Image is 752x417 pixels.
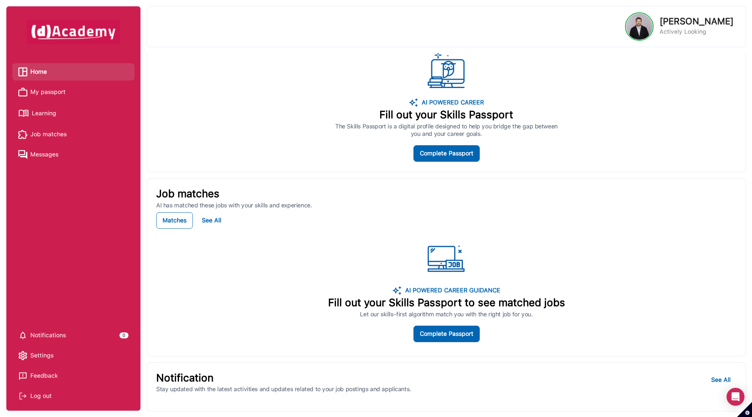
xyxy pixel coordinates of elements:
[705,372,737,388] button: See All
[18,371,27,380] img: feedback
[420,149,473,158] div: Complete Passport
[328,296,565,309] p: Fill out your Skills Passport to see matched jobs
[401,286,500,295] p: AI POWERED CAREER GUIDANCE
[30,129,67,140] span: Job matches
[119,332,128,338] div: 0
[418,98,484,107] p: AI POWERED CAREER
[156,372,411,384] p: Notification
[18,150,27,159] img: Messages icon
[18,130,27,139] img: Job matches icon
[335,109,558,121] p: Fill out your Skills Passport
[413,326,480,342] button: Complete Passport
[18,107,128,120] a: Learning iconLearning
[392,286,401,295] img: ...
[18,390,128,402] div: Log out
[409,98,418,107] img: image
[30,86,66,98] span: My passport
[18,331,27,340] img: setting
[163,216,187,225] div: Matches
[428,240,465,277] img: ...
[18,392,27,401] img: Log out
[30,149,58,160] span: Messages
[18,107,29,120] img: Learning icon
[18,88,27,97] img: My passport icon
[420,329,473,338] div: Complete Passport
[156,188,737,200] p: Job matches
[156,386,411,393] p: Stay updated with the latest activities and updates related to your job postings and applicants.
[18,67,27,76] img: Home icon
[202,216,221,225] div: See All
[30,350,54,361] span: Settings
[737,402,752,417] button: Set cookie preferences
[335,123,558,138] p: The Skills Passport is a digital profile designed to help you bridge the gap between you and your...
[18,66,128,77] a: Home iconHome
[27,19,120,44] img: dAcademy
[727,388,745,406] div: Open Intercom Messenger
[156,212,193,229] button: Matches
[18,149,128,160] a: Messages iconMessages
[30,330,66,341] span: Notifications
[626,13,652,40] img: Profile
[156,202,737,209] p: AI has matched these jobs with your skills and experience.
[32,108,56,119] span: Learning
[659,17,734,26] p: [PERSON_NAME]
[18,370,128,381] a: Feedback
[18,86,128,98] a: My passport iconMy passport
[413,145,480,162] button: Complete Passport
[30,66,47,77] span: Home
[18,351,27,360] img: setting
[711,375,731,384] div: See All
[18,129,128,140] a: Job matches iconJob matches
[196,212,227,229] button: See All
[428,52,465,89] img: ...
[328,311,565,318] p: Let our skills-first algorithm match you with the right job for you.
[659,27,734,36] p: Actively Looking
